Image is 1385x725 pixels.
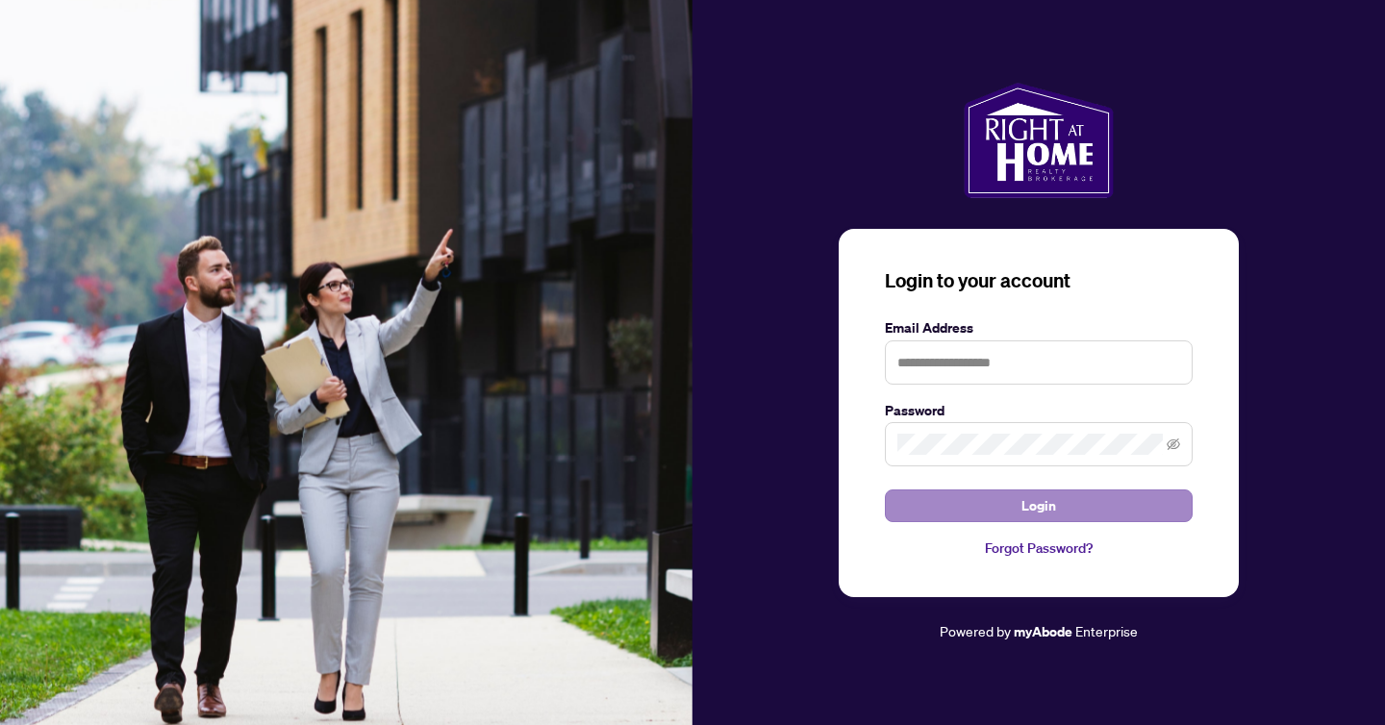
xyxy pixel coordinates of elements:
[1167,437,1180,451] span: eye-invisible
[885,537,1193,559] a: Forgot Password?
[885,317,1193,338] label: Email Address
[940,622,1011,639] span: Powered by
[885,489,1193,522] button: Login
[885,267,1193,294] h3: Login to your account
[1014,621,1072,642] a: myAbode
[885,400,1193,421] label: Password
[1075,622,1138,639] span: Enterprise
[964,83,1113,198] img: ma-logo
[1021,490,1056,521] span: Login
